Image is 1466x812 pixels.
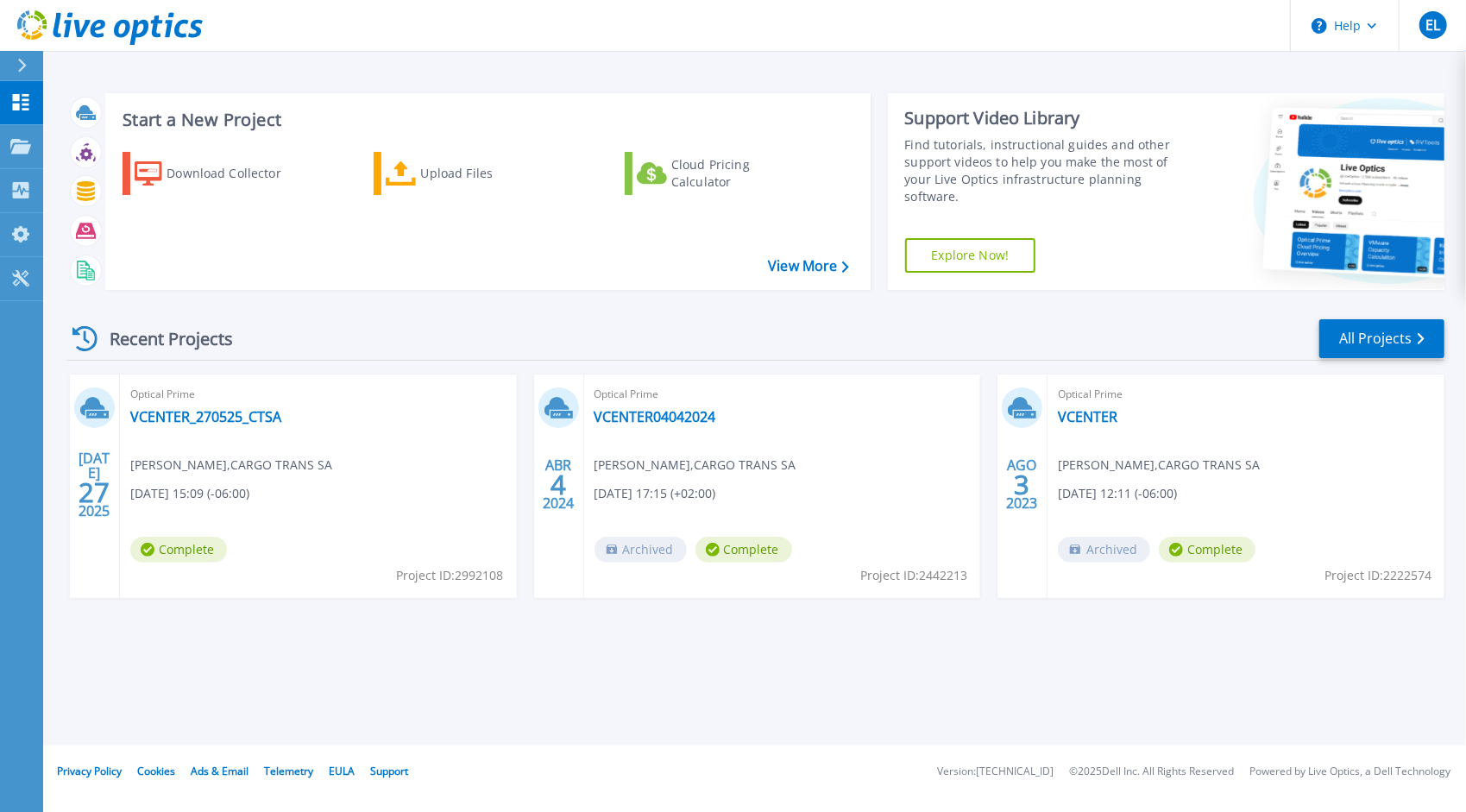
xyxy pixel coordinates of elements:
a: Privacy Policy [57,764,122,778]
span: Complete [1159,537,1255,563]
a: VCENTER [1058,408,1117,425]
li: © 2025 Dell Inc. All Rights Reserved [1069,766,1234,777]
li: Version: [TECHNICAL_ID] [937,766,1054,777]
a: Ads & Email [191,764,249,778]
li: Powered by Live Optics, a Dell Technology [1249,766,1450,777]
a: Download Collector [123,152,315,195]
span: [PERSON_NAME] , CARGO TRANS SA [130,456,332,475]
a: Explore Now! [905,238,1036,273]
div: Upload Files [421,156,559,191]
span: EL [1425,18,1440,32]
span: Complete [695,537,792,563]
span: 27 [79,485,110,500]
a: Support [370,764,408,778]
span: [PERSON_NAME] , CARGO TRANS SA [595,456,796,475]
div: Recent Projects [66,318,256,360]
div: [DATE] 2025 [78,453,110,516]
span: Project ID: 2992108 [397,566,504,585]
span: Archived [595,537,687,563]
span: Complete [130,537,227,563]
span: 4 [551,477,566,492]
span: 3 [1015,477,1030,492]
span: [DATE] 15:09 (-06:00) [130,484,249,503]
div: Find tutorials, instructional guides and other support videos to help you make the most of your L... [905,136,1187,205]
span: Optical Prime [595,385,971,404]
span: [PERSON_NAME] , CARGO TRANS SA [1058,456,1260,475]
div: AGO 2023 [1006,453,1039,516]
div: Download Collector [167,156,305,191]
a: Telemetry [264,764,313,778]
span: [DATE] 12:11 (-06:00) [1058,484,1177,503]
a: View More [768,258,848,274]
div: Cloud Pricing Calculator [671,156,809,191]
h3: Start a New Project [123,110,848,129]
span: Project ID: 2222574 [1324,566,1431,585]
span: [DATE] 17:15 (+02:00) [595,484,716,503]
span: Optical Prime [130,385,506,404]
a: VCENTER_270525_CTSA [130,408,281,425]
a: Cloud Pricing Calculator [625,152,817,195]
a: All Projects [1319,319,1444,358]
div: ABR 2024 [542,453,575,516]
span: Optical Prime [1058,385,1434,404]
a: Upload Files [374,152,566,195]
span: Project ID: 2442213 [860,566,967,585]
a: VCENTER04042024 [595,408,716,425]
a: EULA [329,764,355,778]
a: Cookies [137,764,175,778]
div: Support Video Library [905,107,1187,129]
span: Archived [1058,537,1150,563]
